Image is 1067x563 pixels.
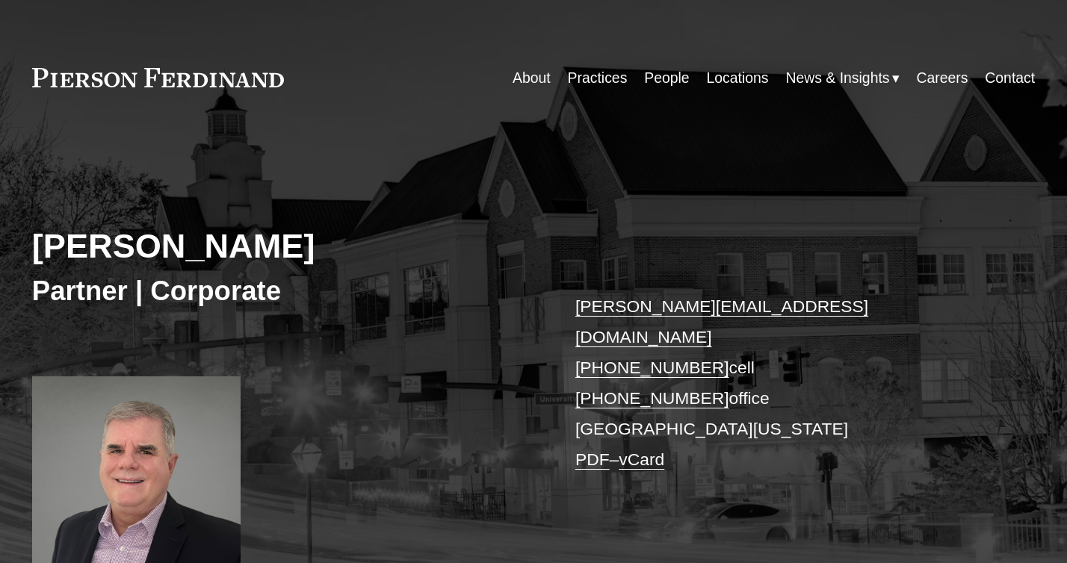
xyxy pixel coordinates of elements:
a: [PHONE_NUMBER] [575,388,729,408]
a: Locations [707,63,769,93]
a: People [644,63,689,93]
h2: [PERSON_NAME] [32,226,533,267]
a: [PHONE_NUMBER] [575,358,729,377]
a: folder dropdown [785,63,899,93]
a: PDF [575,450,610,469]
p: cell office [GEOGRAPHIC_DATA][US_STATE] – [575,291,993,476]
a: Careers [916,63,968,93]
a: Contact [985,63,1035,93]
a: [PERSON_NAME][EMAIL_ADDRESS][DOMAIN_NAME] [575,296,868,346]
a: vCard [619,450,664,469]
h3: Partner | Corporate [32,274,533,308]
span: News & Insights [785,65,889,91]
a: Practices [568,63,628,93]
a: About [513,63,551,93]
